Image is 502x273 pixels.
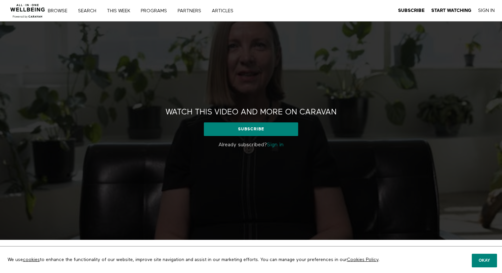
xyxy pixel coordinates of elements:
[76,9,103,13] a: Search
[3,251,394,268] p: We use to enhance the functionality of our website, improve site navigation and assist in our mar...
[398,8,425,13] strong: Subscribe
[431,8,471,14] a: Start Watching
[23,257,40,262] a: cookies
[153,141,349,149] p: Already subscribed?
[52,7,247,14] nav: Primary
[472,254,497,267] button: Okay
[166,107,337,117] h2: Watch this video and more on CARAVAN
[478,8,495,14] a: Sign In
[204,122,298,136] a: Subscribe
[347,257,378,262] a: Cookies Policy
[431,8,471,13] strong: Start Watching
[209,9,240,13] a: ARTICLES
[45,9,74,13] a: Browse
[138,9,174,13] a: PROGRAMS
[105,9,137,13] a: THIS WEEK
[267,142,284,148] a: Sign in
[398,8,425,14] a: Subscribe
[175,9,208,13] a: PARTNERS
